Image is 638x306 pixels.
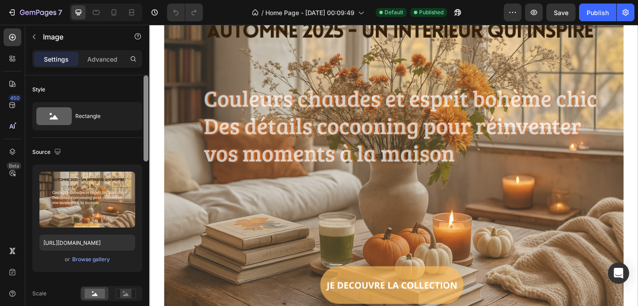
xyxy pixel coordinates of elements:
p: Image [43,31,118,42]
span: / [261,8,264,17]
span: or [65,254,70,265]
span: Published [419,8,443,16]
div: Rectangle [75,106,129,126]
span: Home Page - [DATE] 00:09:49 [265,8,354,17]
div: Style [32,86,45,94]
p: 7 [58,7,62,18]
div: Beta [7,162,21,169]
iframe: Design area [149,25,638,306]
p: Settings [44,55,69,64]
div: Scale [32,290,47,298]
span: Default [385,8,403,16]
button: Browse gallery [72,255,110,264]
p: Advanced [87,55,117,64]
div: Undo/Redo [167,4,203,21]
button: 7 [4,4,66,21]
button: Publish [579,4,616,21]
div: Source [32,146,63,158]
img: preview-image [39,172,135,228]
input: https://example.com/image.jpg [39,235,135,251]
div: 450 [8,94,21,102]
button: Save [546,4,576,21]
div: Open Intercom Messenger [608,263,629,284]
span: Save [554,9,568,16]
div: Publish [587,8,609,17]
